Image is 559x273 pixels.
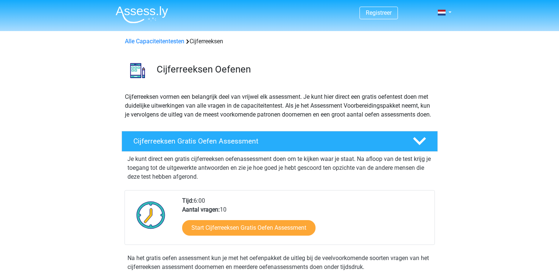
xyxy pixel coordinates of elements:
[132,196,170,233] img: Klok
[116,6,168,23] img: Assessly
[125,254,435,272] div: Na het gratis oefen assessment kun je met het oefenpakket de uitleg bij de veelvoorkomende soorte...
[366,9,392,16] a: Registreer
[182,206,220,213] b: Aantal vragen:
[119,131,441,152] a: Cijferreeksen Gratis Oefen Assessment
[157,64,432,75] h3: Cijferreeksen Oefenen
[182,197,194,204] b: Tijd:
[125,92,434,119] p: Cijferreeksen vormen een belangrijk deel van vrijwel elk assessment. Je kunt hier direct een grat...
[127,155,432,181] p: Je kunt direct een gratis cijferreeksen oefenassessment doen om te kijken waar je staat. Na afloo...
[122,55,153,86] img: cijferreeksen
[177,196,434,245] div: 6:00 10
[125,38,184,45] a: Alle Capaciteitentesten
[122,37,437,46] div: Cijferreeksen
[133,137,401,145] h4: Cijferreeksen Gratis Oefen Assessment
[182,220,316,236] a: Start Cijferreeksen Gratis Oefen Assessment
